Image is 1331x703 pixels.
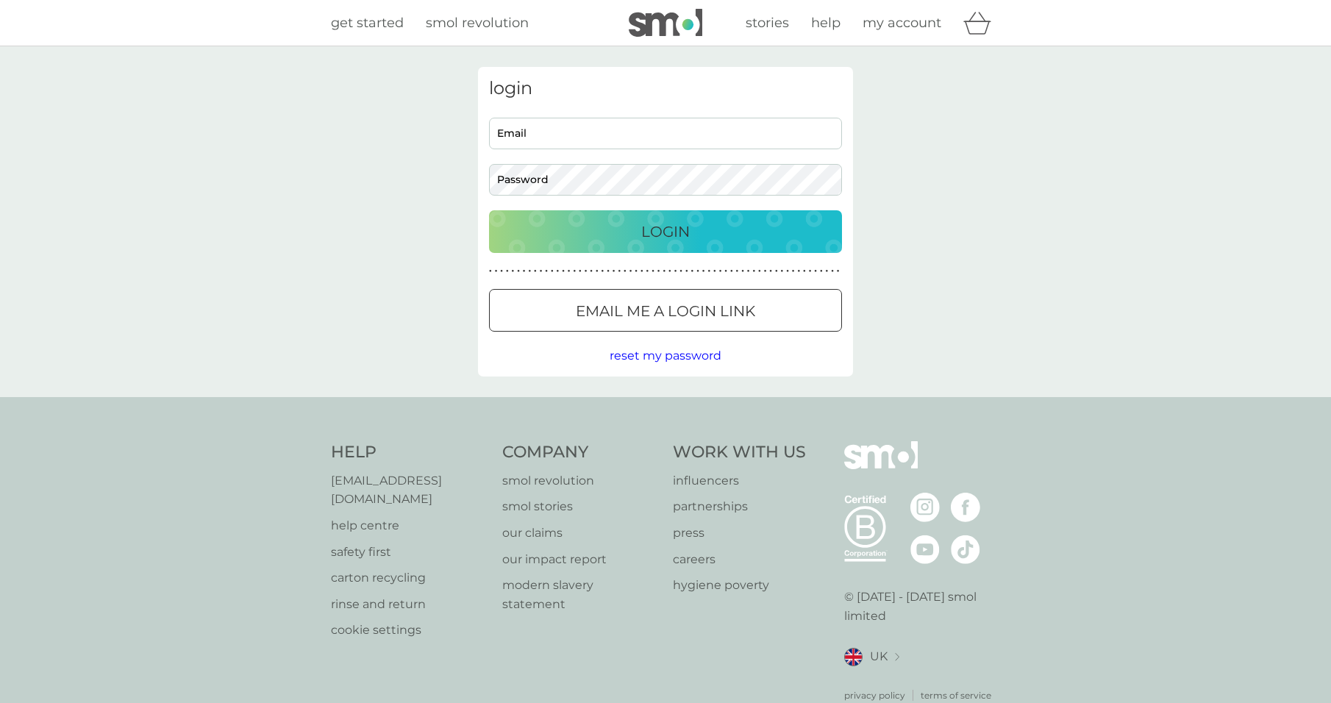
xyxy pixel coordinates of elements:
p: ● [685,268,688,275]
p: press [673,524,806,543]
p: ● [618,268,621,275]
p: ● [741,268,744,275]
p: ● [764,268,767,275]
a: cookie settings [331,621,488,640]
img: visit the smol Instagram page [910,493,940,522]
p: ● [691,268,694,275]
p: ● [562,268,565,275]
a: rinse and return [331,595,488,614]
a: help [811,13,841,34]
p: ● [590,268,593,275]
p: ● [596,268,599,275]
p: ● [826,268,829,275]
img: select a new location [895,653,899,661]
p: ● [573,268,576,275]
div: basket [963,8,1000,38]
p: ● [679,268,682,275]
p: ● [613,268,615,275]
p: ● [707,268,710,275]
a: our impact report [502,550,659,569]
p: ● [528,268,531,275]
button: reset my password [610,346,721,365]
p: ● [551,268,554,275]
p: [EMAIL_ADDRESS][DOMAIN_NAME] [331,471,488,509]
p: ● [635,268,638,275]
img: visit the smol Tiktok page [951,535,980,564]
p: ● [652,268,654,275]
span: help [811,15,841,31]
p: ● [506,268,509,275]
a: get started [331,13,404,34]
a: privacy policy [844,688,905,702]
p: Email me a login link [576,299,755,323]
span: get started [331,15,404,31]
span: stories [746,15,789,31]
a: modern slavery statement [502,576,659,613]
p: ● [674,268,677,275]
p: ● [713,268,716,275]
p: ● [568,268,571,275]
button: Login [489,210,842,253]
p: ● [820,268,823,275]
p: ● [752,268,755,275]
p: ● [702,268,705,275]
a: carton recycling [331,568,488,588]
p: ● [781,268,784,275]
a: hygiene poverty [673,576,806,595]
img: UK flag [844,648,863,666]
p: safety first [331,543,488,562]
p: ● [500,268,503,275]
a: partnerships [673,497,806,516]
p: ● [517,268,520,275]
a: help centre [331,516,488,535]
a: influencers [673,471,806,490]
a: terms of service [921,688,991,702]
img: visit the smol Youtube page [910,535,940,564]
span: reset my password [610,349,721,363]
span: my account [863,15,941,31]
p: ● [495,268,498,275]
p: ● [489,268,492,275]
p: ● [534,268,537,275]
p: ● [668,268,671,275]
h4: Work With Us [673,441,806,464]
a: our claims [502,524,659,543]
p: ● [624,268,627,275]
p: © [DATE] - [DATE] smol limited [844,588,1001,625]
p: ● [557,268,560,275]
p: ● [523,268,526,275]
p: ● [797,268,800,275]
p: ● [545,268,548,275]
p: ● [724,268,727,275]
a: smol revolution [502,471,659,490]
p: ● [792,268,795,275]
a: smol stories [502,497,659,516]
p: ● [663,268,665,275]
span: smol revolution [426,15,529,31]
p: ● [607,268,610,275]
p: ● [730,268,733,275]
p: ● [602,268,604,275]
img: visit the smol Facebook page [951,493,980,522]
p: ● [769,268,772,275]
p: ● [585,268,588,275]
p: ● [540,268,543,275]
p: ● [657,268,660,275]
p: ● [803,268,806,275]
p: ● [646,268,649,275]
img: smol [844,441,918,491]
p: ● [775,268,778,275]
